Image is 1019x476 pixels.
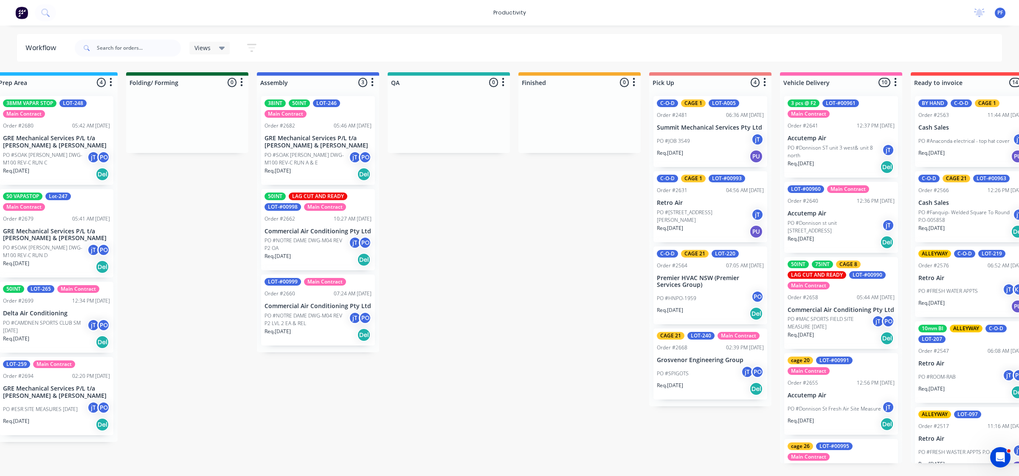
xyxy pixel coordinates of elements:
div: 10mm BI [918,325,947,332]
p: Commercial Air Conditioning Pty Ltd [265,303,372,310]
p: Req. [DATE] [657,224,683,232]
div: C-O-D [951,99,972,107]
div: Main Contract [3,110,45,118]
div: Main Contract [788,110,830,118]
div: jT [882,219,895,232]
div: PO [359,312,372,324]
div: Main Contract [718,332,760,340]
div: Main Contract [788,282,830,289]
div: LOT-246 [313,99,340,107]
p: Req. [DATE] [657,382,683,389]
input: Search for orders... [97,40,181,57]
div: LOT-#00999 [265,278,301,286]
p: Req. [DATE] [265,252,291,260]
div: Main Contract [265,110,307,118]
div: LOT-#00993 [709,175,745,182]
div: PO [751,365,764,378]
div: 50 VAPASTOP [3,193,42,200]
div: LAG CUT AND READY [289,193,347,200]
p: PO #[STREET_ADDRESS][PERSON_NAME] [657,209,751,224]
div: C-O-D [918,175,940,182]
div: PO [97,244,110,256]
div: ALLEYWAY [950,325,982,332]
div: C-O-DCAGE 21LOT-220Order #256407:05 AM [DATE]Premier HVAC NSW (Premier Services Group)PO #HNPO-19... [653,246,767,325]
div: C-O-D [657,175,678,182]
span: Views [194,43,211,52]
p: Summit Mechanical Services Pty Ltd [657,124,764,131]
p: Req. [DATE] [788,331,814,339]
div: CAGE 21 [681,250,709,258]
div: 50INT [3,285,24,293]
div: LOT-240 [687,332,715,340]
div: 75INT [812,261,833,268]
div: PO [97,319,110,331]
div: Order #2660 [265,290,295,297]
div: Main Contract [304,278,346,286]
div: jT [349,312,361,324]
div: Del [96,335,109,349]
div: Main Contract [304,203,346,211]
p: Req. [DATE] [657,306,683,314]
div: 38INT50INTLOT-246Main ContractOrder #268205:46 AM [DATE]GRE Mechanical Services P/L t/a [PERSON_N... [261,96,375,185]
p: GRE Mechanical Services P/L t/a [PERSON_NAME] & [PERSON_NAME] [3,228,110,242]
div: Del [749,382,763,396]
p: Accutemp Air [788,135,895,142]
div: Order #2655 [788,379,818,387]
div: 02:39 PM [DATE] [726,344,764,351]
div: LOT-259 [3,360,30,368]
div: Main Contract [827,185,869,193]
p: GRE Mechanical Services P/L t/a [PERSON_NAME] & [PERSON_NAME] [265,135,372,149]
div: jT [882,144,895,156]
div: Del [749,307,763,320]
div: Order #2699 [3,297,34,305]
div: 10:27 AM [DATE] [334,215,372,223]
div: 07:05 AM [DATE] [726,262,764,269]
div: jT [87,401,100,414]
p: Grosvenor Engineering Group [657,357,764,364]
p: PO #CAMDNEN SPORTS CLUB SM [DATE] [3,319,87,334]
div: LOT-A005 [709,99,739,107]
div: LOT-#00960Main ContractOrder #264012:36 PM [DATE]Accutemp AirPO #Donnison st unit [STREET_ADDRESS... [784,182,898,253]
div: CAGE 1 [681,175,706,182]
div: 12:36 PM [DATE] [857,197,895,205]
p: PO #HNPO-1959 [657,295,696,302]
div: 38MM VAPAR STOP [3,99,56,107]
p: PO #NOTRE DAME DWG-M04 REV P2 OA [265,237,349,252]
div: 50INT [265,193,286,200]
div: PO [97,151,110,164]
div: jT [751,133,764,146]
p: Commercial Air Conditioning Pty Ltd [788,306,895,314]
div: Workflow [25,43,60,53]
div: LOT-#00961 [822,99,859,107]
div: Del [880,235,894,249]
p: PO #SPIGOTS [657,370,689,377]
div: jT [872,315,884,328]
div: PO [97,401,110,414]
div: Order #2641 [788,122,818,130]
div: LOT-207 [918,335,946,343]
div: LAG CUT AND READY [788,271,846,279]
div: 05:44 AM [DATE] [857,294,895,301]
div: jT [349,236,361,249]
div: Order #2682 [265,122,295,130]
div: PO [359,236,372,249]
div: PO [882,315,895,328]
div: Del [880,417,894,431]
div: 50INTLAG CUT AND READYLOT-#00998Main ContractOrder #266210:27 AM [DATE]Commercial Air Conditionin... [261,189,375,271]
div: 50INT75INTCAGE 8LAG CUT AND READYLOT-#00990Main ContractOrder #265805:44 AM [DATE]Commercial Air ... [784,257,898,349]
p: PO #Fanquip- Welded Square To Round P.O-005858 [918,209,1013,224]
div: Del [357,328,371,342]
p: Premier HVAC NSW (Premier Services Group) [657,275,764,289]
div: CAGE 21 [657,332,684,340]
div: Del [880,331,894,345]
div: Order #2680 [3,122,34,130]
div: Del [357,167,371,181]
p: Req. [DATE] [918,299,945,307]
div: LOT-#00999Main ContractOrder #266007:24 AM [DATE]Commercial Air Conditioning Pty LtdPO #NOTRE DAM... [261,275,375,346]
div: LOT-097 [954,411,981,418]
div: Order #2694 [3,372,34,380]
div: C-O-D [657,99,678,107]
div: LOT-220 [712,250,739,258]
p: PO #Anaconda electrical - top hat cover [918,137,1010,145]
div: 38INT [265,99,286,107]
